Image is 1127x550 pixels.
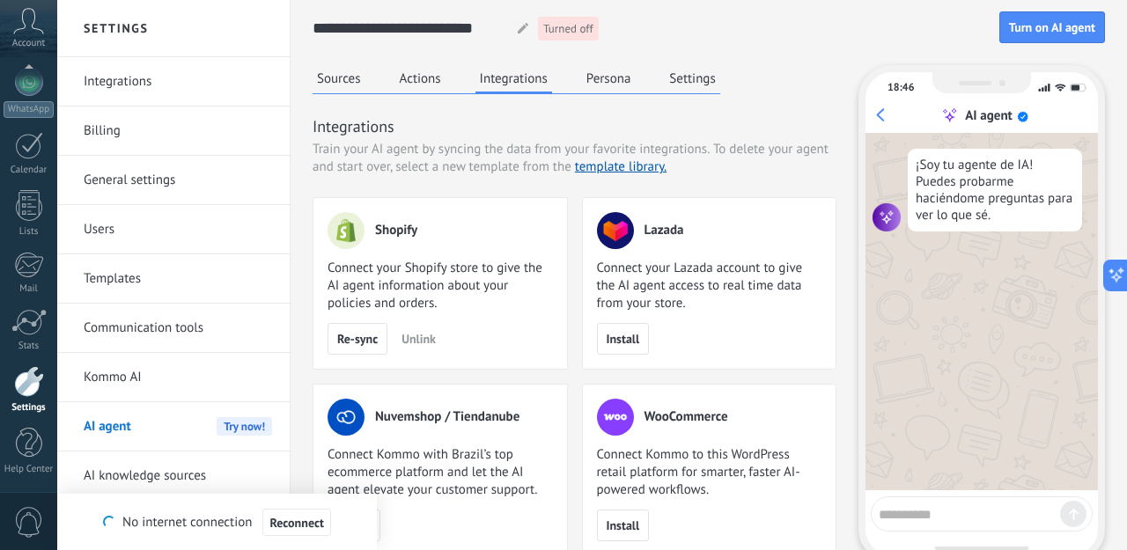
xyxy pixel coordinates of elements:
[313,141,710,158] span: Train your AI agent by syncing the data from your favorite integrations.
[4,402,55,414] div: Settings
[313,115,836,137] h3: Integrations
[84,304,272,353] a: Communication tools
[57,106,290,156] li: Billing
[394,326,444,352] button: Unlink
[57,402,290,451] li: AI agent
[84,451,272,501] a: AI knowledge sources
[84,156,272,205] a: General settings
[607,519,640,532] span: Install
[57,57,290,106] li: Integrations
[313,141,829,175] span: To delete your agent and start over, select a new template from the
[84,254,272,304] a: Templates
[57,254,290,304] li: Templates
[84,205,272,254] a: Users
[645,222,684,239] span: Lazada
[269,517,323,529] span: Reconnect
[337,333,378,345] span: Re-sync
[575,158,667,175] a: template library.
[57,304,290,353] li: Communication tools
[4,341,55,352] div: Stats
[57,156,290,205] li: General settings
[999,11,1105,43] button: Turn on AI agent
[597,323,650,355] button: Install
[57,451,290,501] li: AI knowledge sources
[84,353,272,402] a: Kommo AI
[217,417,272,436] span: Try now!
[313,65,365,92] button: Sources
[4,464,55,475] div: Help Center
[328,260,553,312] span: Connect your Shopify store to give the AI agent information about your policies and orders.
[4,226,55,238] div: Lists
[84,106,272,156] a: Billing
[4,165,55,176] div: Calendar
[582,65,636,92] button: Persona
[607,333,640,345] span: Install
[401,333,436,345] span: Unlink
[262,509,330,537] button: Reconnect
[1009,21,1095,33] span: Turn on AI agent
[597,510,650,541] button: Install
[645,408,728,426] span: WooCommerce
[375,222,417,239] span: Shopify
[597,260,822,312] span: Connect your Lazada account to give the AI agent access to real time data from your store.
[965,107,1013,124] div: AI agent
[103,508,331,537] div: No internet connection
[84,57,272,106] a: Integrations
[328,323,387,355] button: Re-sync
[4,283,55,295] div: Mail
[873,203,901,231] img: agent icon
[328,446,553,499] span: Connect Kommo with Brazil’s top ecommerce platform and let the AI agent elevate your customer sup...
[597,446,822,499] span: Connect Kommo to this WordPress retail platform for smarter, faster AI-powered workflows.
[475,65,552,94] button: Integrations
[888,81,914,94] div: 18:46
[84,402,272,451] a: AI agentTry now!
[57,353,290,402] li: Kommo AI
[665,65,719,92] button: Settings
[84,402,131,451] span: AI agent
[375,408,519,426] span: Nuvemshop / Tiendanube
[4,101,54,118] div: WhatsApp
[57,205,290,254] li: Users
[12,38,45,49] span: Account
[395,65,446,92] button: Actions
[543,20,593,38] span: Turned off
[908,149,1082,231] div: ¡Soy tu agente de IA! Puedes probarme haciéndome preguntas para ver lo que sé.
